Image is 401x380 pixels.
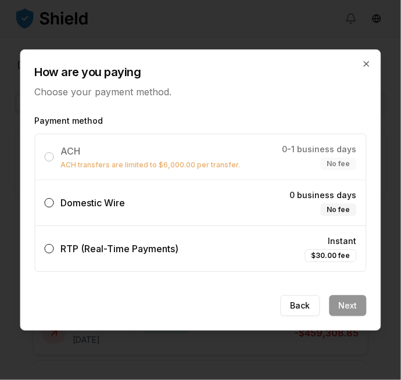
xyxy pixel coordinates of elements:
span: 0 business days [290,189,357,201]
span: RTP (Real-Time Payments) [61,243,179,254]
span: Domestic Wire [61,197,126,209]
button: RTP (Real-Time Payments)Instant$30.00 fee [45,244,54,253]
button: Domestic Wire0 business daysNo fee [45,198,54,207]
div: No fee [321,157,357,170]
div: No fee [321,203,357,216]
div: $30.00 fee [305,249,357,262]
span: ACH [61,145,81,157]
button: ACHACH transfers are limited to $6,000.00 per transfer.0-1 business daysNo fee [45,152,54,162]
label: Payment method [35,115,367,127]
button: Back [281,295,320,316]
p: Choose your payment method. [35,85,367,99]
h2: How are you paying [35,64,367,80]
p: ACH transfers are limited to $6,000.00 per transfer. [61,160,241,170]
span: 0-1 business days [282,144,357,155]
span: Instant [328,235,357,247]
